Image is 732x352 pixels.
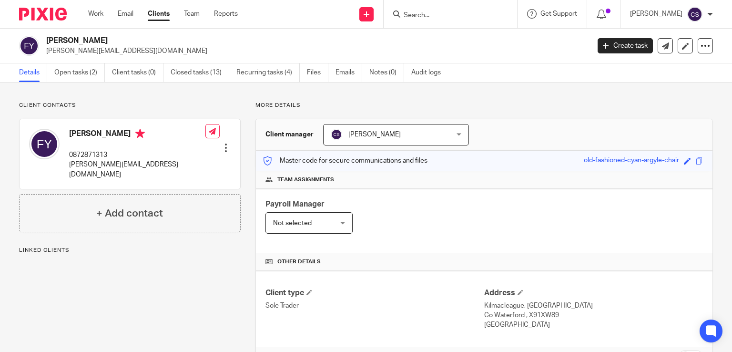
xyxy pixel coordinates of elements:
[484,311,703,320] p: Co Waterford , X91XW89
[265,200,325,208] span: Payroll Manager
[277,258,321,266] span: Other details
[96,206,163,221] h4: + Add contact
[184,9,200,19] a: Team
[265,130,314,139] h3: Client manager
[135,129,145,138] i: Primary
[118,9,133,19] a: Email
[307,63,328,82] a: Files
[46,36,476,46] h2: [PERSON_NAME]
[348,131,401,138] span: [PERSON_NAME]
[88,9,103,19] a: Work
[236,63,300,82] a: Recurring tasks (4)
[335,63,362,82] a: Emails
[69,160,205,179] p: [PERSON_NAME][EMAIL_ADDRESS][DOMAIN_NAME]
[484,301,703,311] p: Kilmacleague, [GEOGRAPHIC_DATA]
[171,63,229,82] a: Closed tasks (13)
[540,10,577,17] span: Get Support
[214,9,238,19] a: Reports
[46,46,583,56] p: [PERSON_NAME][EMAIL_ADDRESS][DOMAIN_NAME]
[331,129,342,140] img: svg%3E
[148,9,170,19] a: Clients
[630,9,682,19] p: [PERSON_NAME]
[54,63,105,82] a: Open tasks (2)
[19,8,67,21] img: Pixie
[273,220,312,227] span: Not selected
[29,129,60,159] img: svg%3E
[484,320,703,330] p: [GEOGRAPHIC_DATA]
[112,63,163,82] a: Client tasks (0)
[484,288,703,298] h4: Address
[255,102,713,109] p: More details
[277,176,334,184] span: Team assignments
[403,11,488,20] input: Search
[265,288,484,298] h4: Client type
[263,156,427,166] p: Master code for secure communications and files
[265,301,484,311] p: Sole Trader
[19,63,47,82] a: Details
[369,63,404,82] a: Notes (0)
[19,36,39,56] img: svg%3E
[19,247,241,254] p: Linked clients
[69,150,205,160] p: 0872871313
[19,102,241,109] p: Client contacts
[687,7,702,22] img: svg%3E
[598,38,653,53] a: Create task
[69,129,205,141] h4: [PERSON_NAME]
[411,63,448,82] a: Audit logs
[584,155,679,166] div: old-fashioned-cyan-argyle-chair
